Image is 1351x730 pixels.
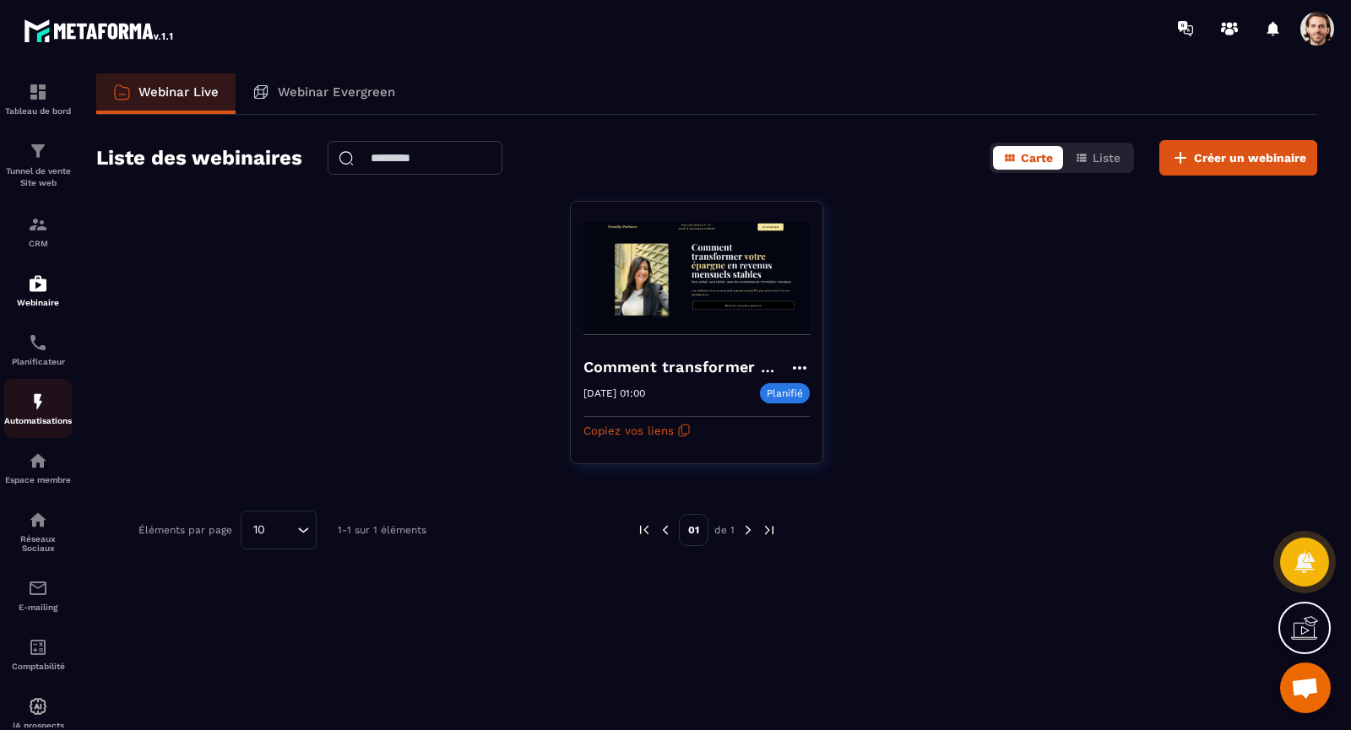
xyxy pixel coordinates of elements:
[714,523,735,537] p: de 1
[4,534,72,553] p: Réseaux Sociaux
[28,578,48,598] img: email
[28,451,48,471] img: automations
[658,522,673,538] img: prev
[4,357,72,366] p: Planificateur
[4,603,72,612] p: E-mailing
[28,82,48,102] img: formation
[4,475,72,484] p: Espace membre
[583,417,691,444] button: Copiez vos liens
[4,497,72,565] a: social-networksocial-networkRéseaux Sociaux
[993,146,1063,170] button: Carte
[4,565,72,625] a: emailemailE-mailing
[1021,151,1053,165] span: Carte
[4,379,72,438] a: automationsautomationsAutomatisations
[583,387,645,399] p: [DATE] 01:00
[28,392,48,412] img: automations
[4,165,72,189] p: Tunnel de vente Site web
[247,521,271,539] span: 10
[28,696,48,716] img: automations
[28,214,48,235] img: formation
[271,521,293,539] input: Search for option
[28,273,48,294] img: automations
[4,128,72,202] a: formationformationTunnel de vente Site web
[28,637,48,657] img: accountant
[4,438,72,497] a: automationsautomationsEspace membre
[741,522,756,538] img: next
[4,416,72,425] p: Automatisations
[28,510,48,530] img: social-network
[4,69,72,128] a: formationformationTableau de bord
[24,15,176,46] img: logo
[760,383,810,403] p: Planifié
[762,522,777,538] img: next
[4,298,72,307] p: Webinaire
[4,106,72,116] p: Tableau de bord
[1065,146,1131,170] button: Liste
[4,721,72,730] p: IA prospects
[4,625,72,684] a: accountantaccountantComptabilité
[583,214,810,343] img: webinar-background
[4,320,72,379] a: schedulerschedulerPlanificateur
[4,239,72,248] p: CRM
[1093,151,1120,165] span: Liste
[1280,662,1331,713] div: Open chat
[96,73,236,114] a: Webinar Live
[138,84,219,100] p: Webinar Live
[583,355,789,379] h4: Comment transformer votre épargne en un revenus mensuels stables
[338,524,426,536] p: 1-1 sur 1 éléments
[138,524,232,536] p: Éléments par page
[637,522,652,538] img: prev
[241,511,317,549] div: Search for option
[1194,149,1306,166] span: Créer un webinaire
[278,84,395,100] p: Webinar Evergreen
[4,662,72,671] p: Comptabilité
[4,261,72,320] a: automationsautomationsWebinaire
[1159,140,1317,176] button: Créer un webinaire
[4,202,72,261] a: formationformationCRM
[679,514,708,546] p: 01
[96,141,302,175] h2: Liste des webinaires
[28,141,48,161] img: formation
[28,333,48,353] img: scheduler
